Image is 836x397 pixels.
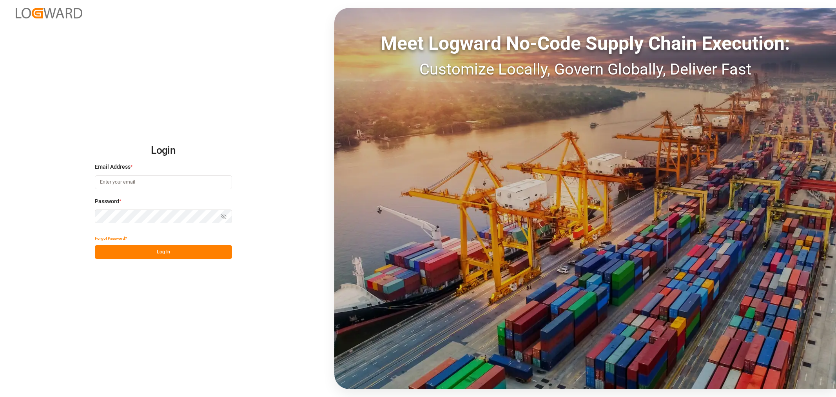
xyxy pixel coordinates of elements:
[16,8,82,18] img: Logward_new_orange.png
[95,138,232,163] h2: Login
[95,163,131,171] span: Email Address
[95,245,232,259] button: Log In
[95,175,232,189] input: Enter your email
[334,58,836,81] div: Customize Locally, Govern Globally, Deliver Fast
[334,29,836,58] div: Meet Logward No-Code Supply Chain Execution:
[95,197,119,206] span: Password
[95,231,127,245] button: Forgot Password?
